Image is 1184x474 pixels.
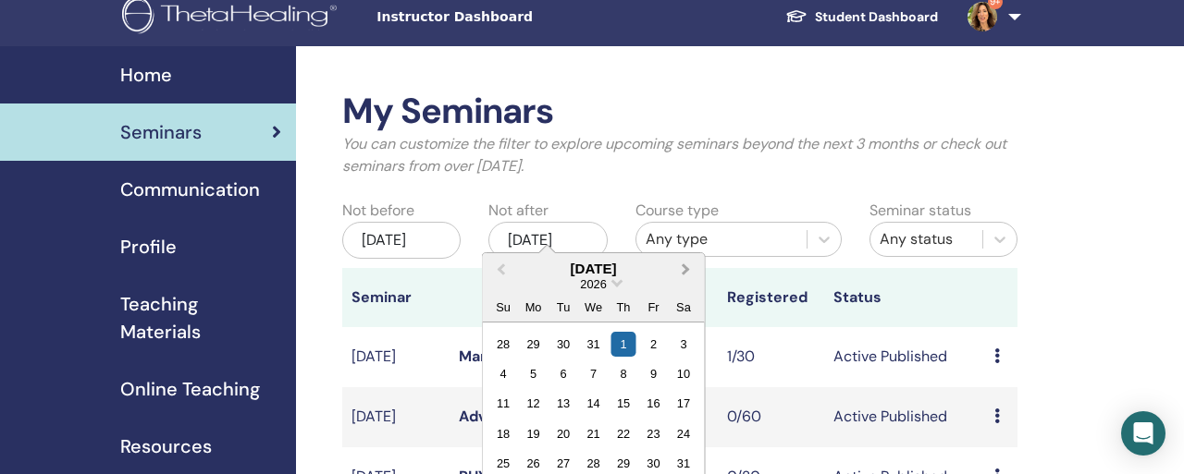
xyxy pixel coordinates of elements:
[718,387,825,447] td: 0/60
[611,391,636,416] div: Choose Thursday, January 15th, 2026
[672,421,697,446] div: Choose Saturday, January 24th, 2026
[611,361,636,386] div: Choose Thursday, January 8th, 2026
[581,277,607,291] span: 2026
[641,421,666,446] div: Choose Friday, January 23rd, 2026
[521,331,546,356] div: Choose Monday, December 29th, 2025
[646,228,797,250] div: Any type
[551,391,576,416] div: Choose Tuesday, January 13th, 2026
[611,294,636,319] div: Th
[459,407,567,426] a: Advanced DNA
[485,255,514,285] button: Previous Month
[641,331,666,356] div: Choose Friday, January 2nd, 2026
[488,222,607,259] div: [DATE]
[376,7,654,27] span: Instructor Dashboard
[521,421,546,446] div: Choose Monday, January 19th, 2026
[672,391,697,416] div: Choose Saturday, January 17th, 2026
[342,91,1017,133] h2: My Seminars
[120,118,202,146] span: Seminars
[521,294,546,319] div: Mo
[968,2,997,31] img: default.jpg
[641,294,666,319] div: Fr
[635,200,719,222] label: Course type
[551,421,576,446] div: Choose Tuesday, January 20th, 2026
[641,361,666,386] div: Choose Friday, January 9th, 2026
[672,294,697,319] div: Sa
[672,361,697,386] div: Choose Saturday, January 10th, 2026
[718,268,825,327] th: Registered
[880,228,973,250] div: Any status
[611,421,636,446] div: Choose Thursday, January 22nd, 2026
[491,331,516,356] div: Choose Sunday, December 28th, 2025
[581,331,606,356] div: Choose Wednesday, December 31st, 2025
[120,176,260,203] span: Communication
[342,200,414,222] label: Not before
[342,327,450,387] td: [DATE]
[581,294,606,319] div: We
[641,391,666,416] div: Choose Friday, January 16th, 2026
[521,361,546,386] div: Choose Monday, January 5th, 2026
[581,391,606,416] div: Choose Wednesday, January 14th, 2026
[491,361,516,386] div: Choose Sunday, January 4th, 2026
[551,361,576,386] div: Choose Tuesday, January 6th, 2026
[869,200,971,222] label: Seminar status
[672,331,697,356] div: Choose Saturday, January 3rd, 2026
[824,327,985,387] td: Active Published
[611,331,636,356] div: Choose Thursday, January 1st, 2026
[718,327,825,387] td: 1/30
[342,133,1017,177] p: You can customize the filter to explore upcoming seminars beyond the next 3 months or check out s...
[491,391,516,416] div: Choose Sunday, January 11th, 2026
[120,432,212,460] span: Resources
[120,375,260,403] span: Online Teaching
[673,255,703,285] button: Next Month
[459,346,662,366] a: Manifesting and Abundance
[1121,411,1165,456] div: Open Intercom Messenger
[483,261,705,276] div: [DATE]
[785,8,808,24] img: graduation-cap-white.svg
[120,233,177,261] span: Profile
[551,294,576,319] div: Tu
[120,61,172,89] span: Home
[491,421,516,446] div: Choose Sunday, January 18th, 2026
[342,222,461,259] div: [DATE]
[551,331,576,356] div: Choose Tuesday, December 30th, 2025
[342,387,450,447] td: [DATE]
[824,268,985,327] th: Status
[342,268,450,327] th: Seminar
[824,387,985,447] td: Active Published
[581,421,606,446] div: Choose Wednesday, January 21st, 2026
[488,200,549,222] label: Not after
[491,294,516,319] div: Su
[521,391,546,416] div: Choose Monday, January 12th, 2026
[120,290,281,346] span: Teaching Materials
[581,361,606,386] div: Choose Wednesday, January 7th, 2026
